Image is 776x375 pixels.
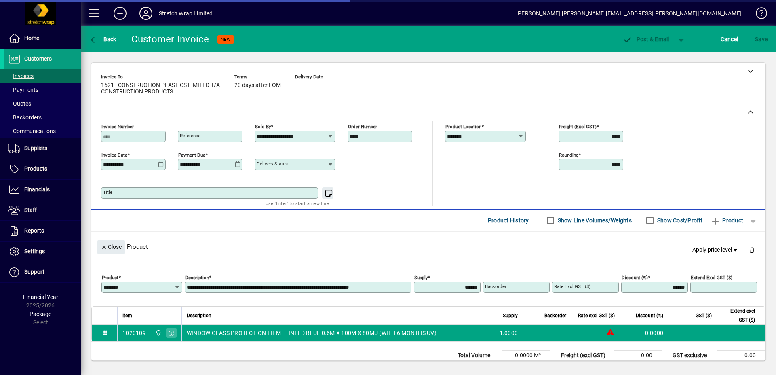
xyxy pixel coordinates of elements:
[559,124,597,129] mat-label: Freight (excl GST)
[8,100,31,107] span: Quotes
[557,360,614,370] td: Rounding
[4,69,81,83] a: Invoices
[24,207,37,213] span: Staff
[89,36,116,42] span: Back
[554,284,590,289] mat-label: Rate excl GST ($)
[4,124,81,138] a: Communications
[500,329,518,337] span: 1.0000
[23,294,58,300] span: Financial Year
[755,33,768,46] span: ave
[4,159,81,179] a: Products
[656,216,702,225] label: Show Cost/Profit
[153,328,162,337] span: SWL-AKL
[30,311,51,317] span: Package
[180,133,200,138] mat-label: Reference
[696,311,712,320] span: GST ($)
[95,243,127,250] app-page-header-button: Close
[178,152,205,158] mat-label: Payment due
[24,227,44,234] span: Reports
[8,114,42,121] span: Backorders
[668,350,717,360] td: GST exclusive
[4,200,81,220] a: Staff
[24,269,44,275] span: Support
[4,110,81,124] a: Backorders
[87,32,118,47] button: Back
[706,213,747,228] button: Product
[97,240,125,254] button: Close
[24,248,45,254] span: Settings
[414,275,428,280] mat-label: Supply
[503,311,518,320] span: Supply
[4,242,81,262] a: Settings
[91,232,765,261] div: Product
[101,240,122,254] span: Close
[185,275,209,280] mat-label: Description
[614,350,662,360] td: 0.00
[556,216,632,225] label: Show Line Volumes/Weights
[103,189,112,195] mat-label: Title
[691,275,732,280] mat-label: Extend excl GST ($)
[4,221,81,241] a: Reports
[516,7,742,20] div: [PERSON_NAME] [PERSON_NAME][EMAIL_ADDRESS][PERSON_NAME][DOMAIN_NAME]
[557,350,614,360] td: Freight (excl GST)
[187,311,211,320] span: Description
[620,325,668,341] td: 0.0000
[722,307,755,324] span: Extend excl GST ($)
[4,138,81,159] a: Suppliers
[187,329,436,337] span: WINDOW GLASS PROTECTION FILM - TINTED BLUE 0.6M X 100M X 80MU (WITH 6 MONTHS UV)
[4,262,81,282] a: Support
[753,32,770,47] button: Save
[636,311,663,320] span: Discount (%)
[721,33,738,46] span: Cancel
[453,350,502,360] td: Total Volume
[637,36,640,42] span: P
[159,7,213,20] div: Stretch Wrap Limited
[4,28,81,49] a: Home
[81,32,125,47] app-page-header-button: Back
[544,311,566,320] span: Backorder
[750,2,766,28] a: Knowledge Base
[8,128,56,134] span: Communications
[445,124,481,129] mat-label: Product location
[24,55,52,62] span: Customers
[668,360,717,370] td: GST
[622,275,648,280] mat-label: Discount (%)
[711,214,743,227] span: Product
[618,32,673,47] button: Post & Email
[614,360,662,370] td: 0.00
[24,35,39,41] span: Home
[4,180,81,200] a: Financials
[488,214,529,227] span: Product History
[485,284,506,289] mat-label: Backorder
[221,37,231,42] span: NEW
[107,6,133,21] button: Add
[502,360,550,370] td: 0.0000 Kg
[234,82,281,89] span: 20 days after EOM
[717,350,765,360] td: 0.00
[742,240,761,259] button: Delete
[4,83,81,97] a: Payments
[453,360,502,370] td: Total Weight
[8,87,38,93] span: Payments
[122,329,146,337] div: 1020109
[502,350,550,360] td: 0.0000 M³
[122,311,132,320] span: Item
[266,199,329,208] mat-hint: Use 'Enter' to start a new line
[578,311,615,320] span: Rate excl GST ($)
[102,275,118,280] mat-label: Product
[755,36,758,42] span: S
[101,152,127,158] mat-label: Invoice date
[559,152,578,158] mat-label: Rounding
[4,97,81,110] a: Quotes
[255,124,271,129] mat-label: Sold by
[485,213,532,228] button: Product History
[348,124,377,129] mat-label: Order number
[689,242,742,257] button: Apply price level
[257,161,288,167] mat-label: Delivery status
[622,36,669,42] span: ost & Email
[24,165,47,172] span: Products
[101,82,222,95] span: 1621 - CONSTRUCTION PLASTICS LIMITED T/A CONSTRUCTION PRODUCTS
[717,360,765,370] td: 0.00
[101,124,134,129] mat-label: Invoice number
[24,145,47,151] span: Suppliers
